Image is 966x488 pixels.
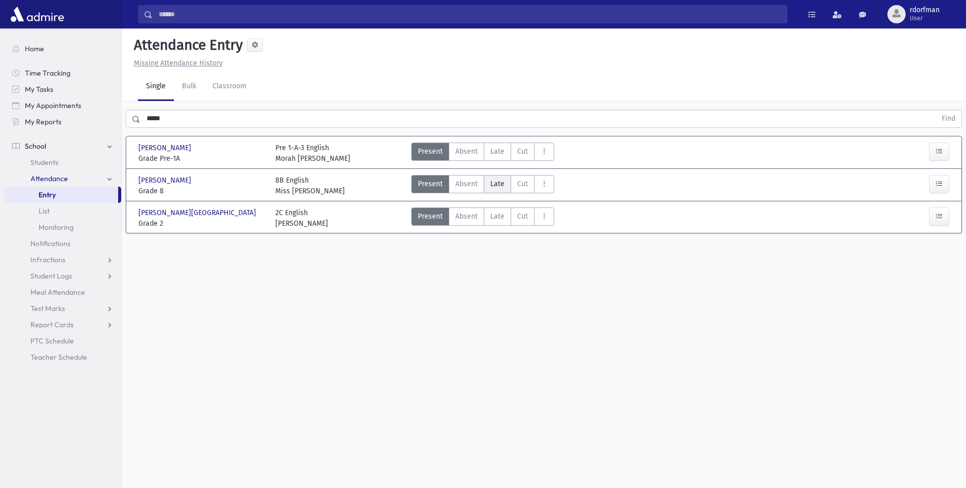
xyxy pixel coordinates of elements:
[4,41,121,57] a: Home
[490,179,505,189] span: Late
[138,175,193,186] span: [PERSON_NAME]
[4,268,121,284] a: Student Logs
[275,175,345,196] div: 8B English Miss [PERSON_NAME]
[455,211,478,222] span: Absent
[138,186,265,196] span: Grade 8
[4,154,121,170] a: Students
[30,271,72,281] span: Student Logs
[25,68,70,78] span: Time Tracking
[275,207,328,229] div: 2C English [PERSON_NAME]
[30,288,85,297] span: Meal Attendance
[174,73,204,101] a: Bulk
[4,235,121,252] a: Notifications
[4,138,121,154] a: School
[8,4,66,24] img: AdmirePro
[30,158,58,167] span: Students
[4,170,121,187] a: Attendance
[910,6,940,14] span: rdorfman
[4,252,121,268] a: Infractions
[4,97,121,114] a: My Appointments
[138,207,258,218] span: [PERSON_NAME][GEOGRAPHIC_DATA]
[517,146,528,157] span: Cut
[936,110,961,127] button: Find
[153,5,787,23] input: Search
[4,300,121,317] a: Test Marks
[490,146,505,157] span: Late
[130,37,243,54] h5: Attendance Entry
[30,174,68,183] span: Attendance
[25,44,44,53] span: Home
[418,211,443,222] span: Present
[4,284,121,300] a: Meal Attendance
[517,211,528,222] span: Cut
[25,117,61,126] span: My Reports
[30,320,74,329] span: Report Cards
[490,211,505,222] span: Late
[4,203,121,219] a: List
[4,187,118,203] a: Entry
[4,81,121,97] a: My Tasks
[275,143,350,164] div: Pre 1-A-3 English Morah [PERSON_NAME]
[4,65,121,81] a: Time Tracking
[4,349,121,365] a: Teacher Schedule
[30,353,87,362] span: Teacher Schedule
[138,73,174,101] a: Single
[39,206,50,216] span: List
[39,223,74,232] span: Monitoring
[4,333,121,349] a: PTC Schedule
[411,143,554,164] div: AttTypes
[4,317,121,333] a: Report Cards
[455,146,478,157] span: Absent
[910,14,940,22] span: User
[39,190,56,199] span: Entry
[25,101,81,110] span: My Appointments
[138,143,193,153] span: [PERSON_NAME]
[138,153,265,164] span: Grade Pre-1A
[517,179,528,189] span: Cut
[30,239,70,248] span: Notifications
[30,255,65,264] span: Infractions
[4,114,121,130] a: My Reports
[30,336,74,345] span: PTC Schedule
[134,59,223,67] u: Missing Attendance History
[25,142,46,151] span: School
[455,179,478,189] span: Absent
[411,175,554,196] div: AttTypes
[30,304,65,313] span: Test Marks
[25,85,53,94] span: My Tasks
[418,179,443,189] span: Present
[4,219,121,235] a: Monitoring
[418,146,443,157] span: Present
[130,59,223,67] a: Missing Attendance History
[411,207,554,229] div: AttTypes
[204,73,255,101] a: Classroom
[138,218,265,229] span: Grade 2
